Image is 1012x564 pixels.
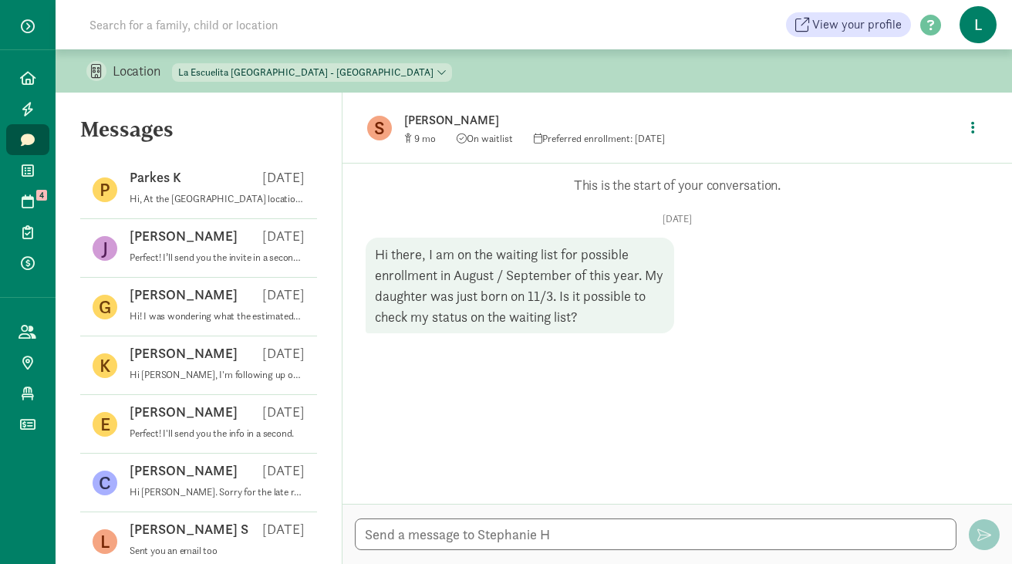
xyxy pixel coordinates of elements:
[130,193,305,205] p: Hi, At the [GEOGRAPHIC_DATA] location the minimum age we accept children is [DEMOGRAPHIC_DATA].
[366,213,989,225] p: [DATE]
[130,486,305,498] p: Hi [PERSON_NAME]. Sorry for the late reply. [PERSON_NAME] is currently in position #28 on the wai...
[367,116,392,140] figure: S
[130,285,238,304] p: [PERSON_NAME]
[262,403,305,421] p: [DATE]
[130,168,181,187] p: Parkes K
[786,12,911,37] a: View your profile
[6,186,49,217] a: 4
[262,227,305,245] p: [DATE]
[366,238,674,333] div: Hi there, I am on the waiting list for possible enrollment in August / September of this year. My...
[366,176,989,194] p: This is the start of your conversation.
[130,369,305,381] p: Hi [PERSON_NAME], I'm following up on the emails I sent last week. Just a friendly reminder that ...
[80,9,513,40] input: Search for a family, child or location
[262,168,305,187] p: [DATE]
[93,471,117,495] figure: C
[93,236,117,261] figure: J
[93,177,117,202] figure: P
[93,295,117,319] figure: G
[812,15,902,34] span: View your profile
[262,520,305,539] p: [DATE]
[93,412,117,437] figure: E
[56,117,342,154] h5: Messages
[960,6,997,43] span: L
[262,344,305,363] p: [DATE]
[36,190,47,201] span: 4
[404,110,890,131] p: [PERSON_NAME]
[130,310,305,323] p: Hi! I was wondering what the estimated/approximate waitlist is for your Preschool Jr. program?
[93,529,117,554] figure: L
[113,62,172,80] p: Location
[262,461,305,480] p: [DATE]
[130,344,238,363] p: [PERSON_NAME]
[457,132,513,145] span: On waitlist
[262,285,305,304] p: [DATE]
[130,545,305,557] p: Sent you an email too
[414,132,436,145] span: 9
[130,252,305,264] p: Perfect! I’ll send you the invite in a second. No problem, I receive just this one when I log int...
[130,427,305,440] p: Perfect! I'll send you the info in a second.
[93,353,117,378] figure: K
[130,227,238,245] p: [PERSON_NAME]
[130,520,248,539] p: [PERSON_NAME] S
[534,132,665,145] span: Preferred enrollment: [DATE]
[130,461,238,480] p: [PERSON_NAME]
[130,403,238,421] p: [PERSON_NAME]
